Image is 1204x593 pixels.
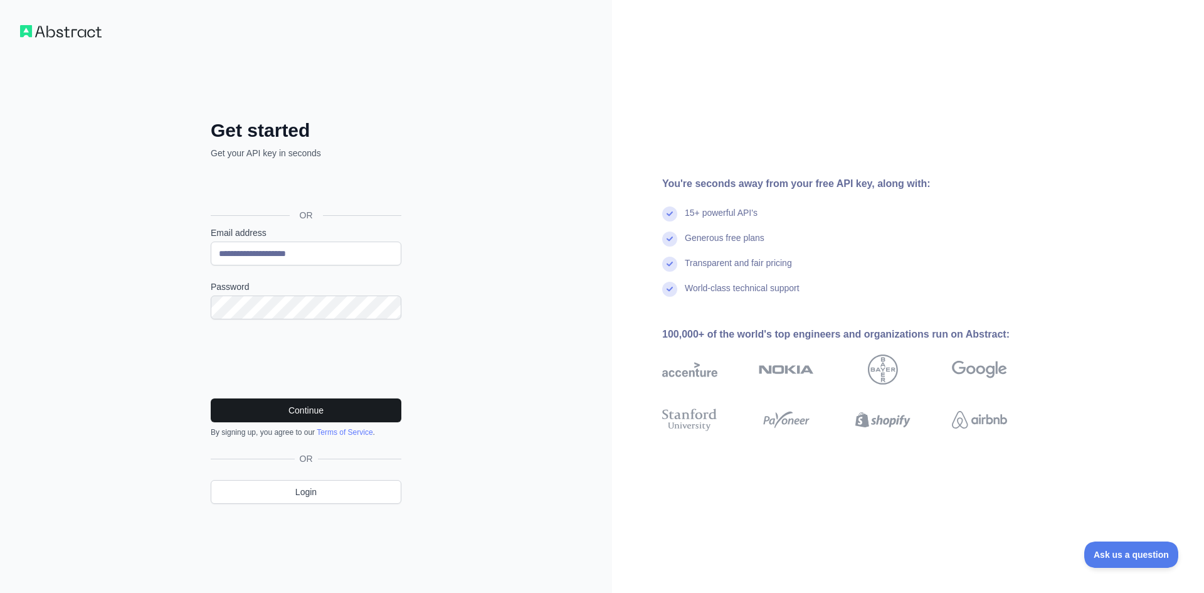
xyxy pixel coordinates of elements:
[211,427,401,437] div: By signing up, you agree to our .
[211,334,401,383] iframe: reCAPTCHA
[662,282,677,297] img: check mark
[685,206,758,232] div: 15+ powerful API's
[662,176,1047,191] div: You're seconds away from your free API key, along with:
[204,173,405,201] iframe: Nút Đăng nhập bằng Google
[662,257,677,272] img: check mark
[759,355,814,385] img: nokia
[759,406,814,434] img: payoneer
[685,282,800,307] div: World-class technical support
[211,119,401,142] h2: Get started
[295,452,318,465] span: OR
[855,406,911,434] img: shopify
[211,398,401,422] button: Continue
[211,280,401,293] label: Password
[662,355,717,385] img: accenture
[952,406,1007,434] img: airbnb
[685,257,792,282] div: Transparent and fair pricing
[317,428,372,437] a: Terms of Service
[290,209,323,222] span: OR
[868,355,898,385] img: bayer
[662,327,1047,342] div: 100,000+ of the world's top engineers and organizations run on Abstract:
[685,232,764,257] div: Generous free plans
[952,355,1007,385] img: google
[662,206,677,222] img: check mark
[211,480,401,504] a: Login
[1084,542,1179,568] iframe: Toggle Customer Support
[662,232,677,247] img: check mark
[662,406,717,434] img: stanford university
[211,227,401,239] label: Email address
[211,147,401,159] p: Get your API key in seconds
[20,25,102,38] img: Workflow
